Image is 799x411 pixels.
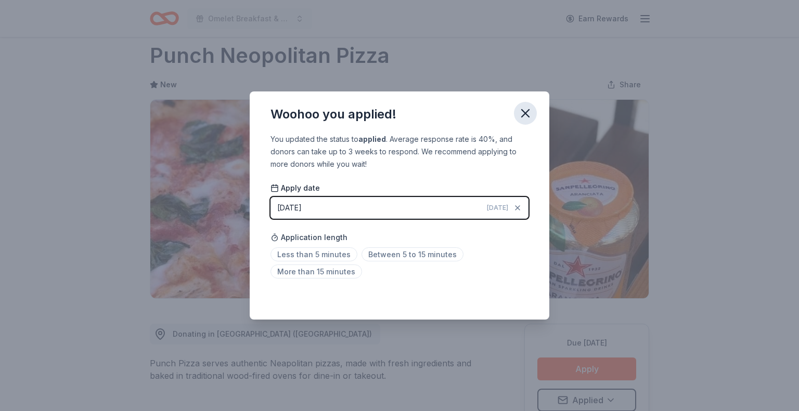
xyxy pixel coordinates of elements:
b: applied [358,135,386,143]
span: Between 5 to 15 minutes [362,247,463,261]
span: Application length [270,231,347,244]
div: You updated the status to . Average response rate is 40%, and donors can take up to 3 weeks to re... [270,133,529,170]
div: Woohoo you applied! [270,106,396,123]
button: [DATE][DATE] [270,197,529,219]
span: Less than 5 minutes [270,247,357,261]
span: More than 15 minutes [270,264,362,279]
span: [DATE] [487,204,508,212]
div: [DATE] [277,202,302,214]
span: Apply date [270,183,320,193]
